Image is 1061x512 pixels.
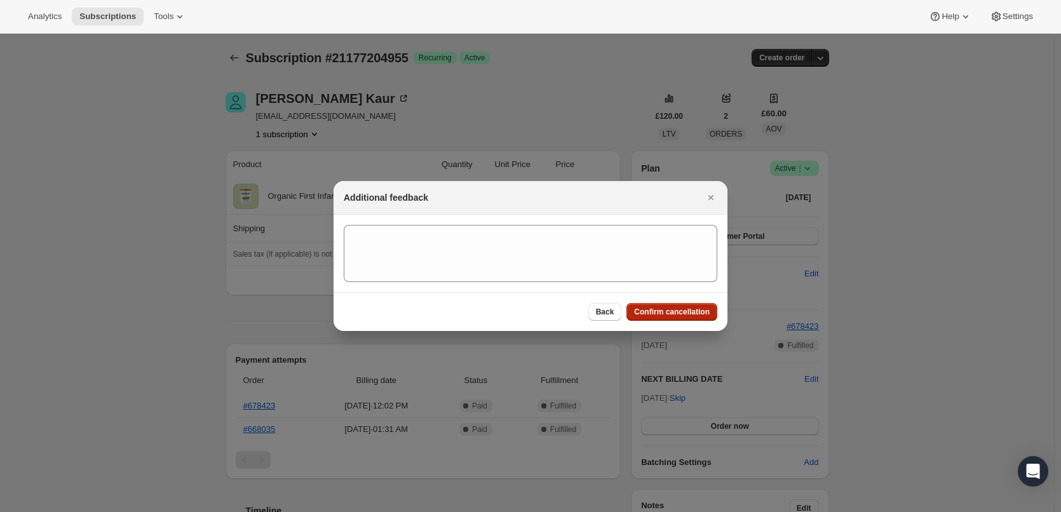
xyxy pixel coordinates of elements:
button: Analytics [20,8,69,25]
button: Confirm cancellation [626,303,717,321]
span: Analytics [28,11,62,22]
button: Settings [982,8,1041,25]
div: Open Intercom Messenger [1018,456,1048,487]
span: Confirm cancellation [634,307,710,317]
span: Help [942,11,959,22]
span: Back [596,307,614,317]
span: Subscriptions [79,11,136,22]
button: Back [588,303,622,321]
span: Settings [1003,11,1033,22]
button: Subscriptions [72,8,144,25]
span: Tools [154,11,173,22]
button: Close [702,189,720,206]
button: Help [921,8,979,25]
h2: Additional feedback [344,191,428,204]
button: Tools [146,8,194,25]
